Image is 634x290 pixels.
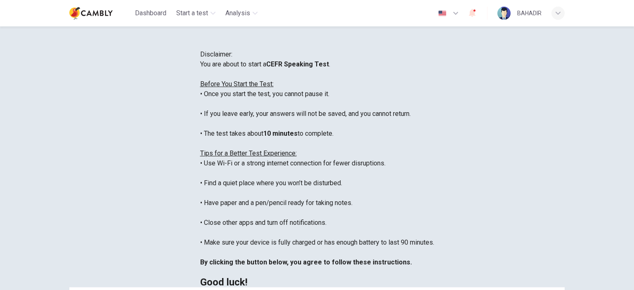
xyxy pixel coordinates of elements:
div: BAHADIR [517,8,542,18]
u: Before You Start the Test: [200,80,274,88]
h2: Good luck! [200,277,434,287]
button: Analysis [222,6,261,21]
span: Start a test [176,8,208,18]
span: Disclaimer: [200,50,232,58]
button: Start a test [173,6,219,21]
span: Dashboard [135,8,166,18]
img: Profile picture [497,7,511,20]
img: en [437,10,447,17]
b: 10 minutes [263,130,298,137]
span: Analysis [225,8,250,18]
img: Cambly logo [69,5,113,21]
u: Tips for a Better Test Experience: [200,149,297,157]
b: CEFR Speaking Test [266,60,329,68]
a: Cambly logo [69,5,132,21]
b: By clicking the button below, you agree to follow these instructions. [200,258,412,266]
div: You are about to start a . • Once you start the test, you cannot pause it. • If you leave early, ... [200,59,434,287]
button: Dashboard [132,6,170,21]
